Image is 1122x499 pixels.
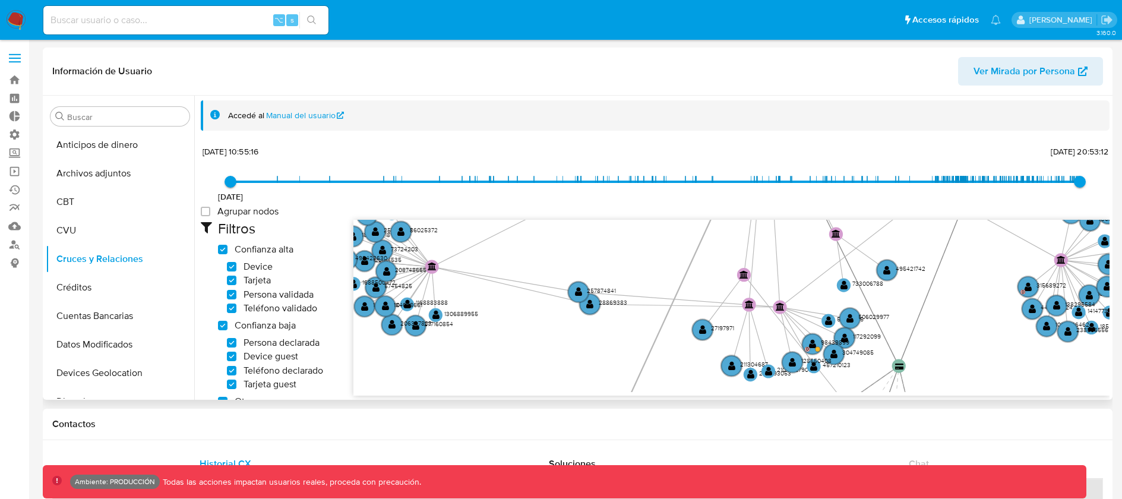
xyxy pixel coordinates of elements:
[809,339,816,349] text: 
[1043,321,1050,331] text: 
[765,367,772,376] text: 
[382,301,389,311] text: 
[842,348,874,356] text: 304749085
[218,245,227,254] input: Confianza alta
[412,321,419,330] text: 
[825,316,832,326] text: 
[1076,326,1108,334] text: 238506556
[1022,289,1025,295] text: D
[203,146,258,157] span: [DATE] 10:55:16
[362,278,396,286] text: 1688500472
[244,337,320,349] span: Persona declarada
[759,369,791,377] text: 299393053
[846,314,854,323] text: 
[384,226,412,234] text: 257922717
[853,332,881,340] text: 117292099
[388,320,396,330] text: 
[200,457,251,470] span: Historial CX
[974,57,1075,86] span: Ver Mirada por Persona
[372,283,380,292] text: 
[46,302,194,330] button: Cuentas Bancarias
[1029,304,1036,314] text: 
[1101,236,1108,246] text: 
[810,362,817,371] text: 
[728,361,735,371] text: 
[575,288,582,297] text: 
[801,356,832,365] text: 128550408
[244,365,323,377] span: Teléfono declarado
[290,14,294,26] span: s
[1057,255,1066,264] text: 
[1055,321,1089,329] text: 1029296462
[397,227,404,236] text: 
[958,57,1103,86] button: Ver Mirada por Persona
[235,320,296,331] span: Confianza baja
[747,369,754,379] text: 
[160,476,421,488] p: Todas las acciones impactan usuarios reales, proceda con precaución.
[424,320,453,329] text: 277160854
[1065,300,1095,308] text: 138295584
[884,266,891,275] text: 
[400,319,432,327] text: 206347803
[1025,282,1032,292] text: 
[416,299,448,307] text: 1168883888
[349,232,356,241] text: 
[832,229,841,238] text: 
[384,282,412,290] text: 57454825
[432,310,440,320] text: 
[586,299,593,309] text: 
[1106,308,1113,317] text: 
[821,338,850,346] text: 98439899
[789,358,796,367] text: 
[1053,301,1060,310] text: 
[218,397,227,406] input: Otros
[379,245,386,255] text: 
[52,418,1103,430] h1: Contactos
[1029,14,1096,26] p: pio.zecchi@mercadolibre.com
[46,131,194,159] button: Anticipos de dinero
[395,266,426,274] text: 208748665
[837,315,864,323] text: 59341585
[372,227,379,236] text: 
[244,289,314,301] span: Persona validada
[1088,323,1095,332] text: 
[362,230,390,239] text: 1821581418
[1086,290,1093,300] text: 
[46,387,194,416] button: Direcciones
[991,15,1001,25] a: Notificaciones
[410,226,438,234] text: 86025372
[235,244,293,255] span: Confianza alta
[244,261,273,273] span: Device
[391,245,418,253] text: 73724203
[373,301,400,309] text: 131100520
[830,349,837,359] text: 
[228,110,264,121] span: Accedé al
[201,207,210,216] input: Agrupar nodos
[852,279,883,288] text: 733006788
[1036,281,1066,289] text: 315689272
[912,14,979,26] span: Accesos rápidos
[823,361,851,369] text: 457210123
[55,112,65,121] button: Buscar
[776,302,785,311] text: 
[383,267,390,276] text: 
[350,279,357,289] text: 
[244,302,317,314] span: Teléfono validado
[46,359,194,387] button: Devices Geolocation
[46,245,194,273] button: Cruces y Relaciones
[373,255,402,264] text: 122318535
[227,380,236,389] input: Tarjeta guest
[896,264,925,273] text: 495421742
[895,363,903,370] text: 
[361,256,368,266] text: 
[218,220,342,238] h2: Filtros
[43,12,328,28] input: Buscar usuario o caso...
[711,324,734,332] text: 27197971
[840,280,848,290] text: 
[46,330,194,359] button: Datos Modificados
[1101,14,1113,26] a: Salir
[777,365,808,374] text: 2104192790
[227,262,236,271] input: Device
[1088,307,1118,315] text: 1414773427
[46,273,194,302] button: Créditos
